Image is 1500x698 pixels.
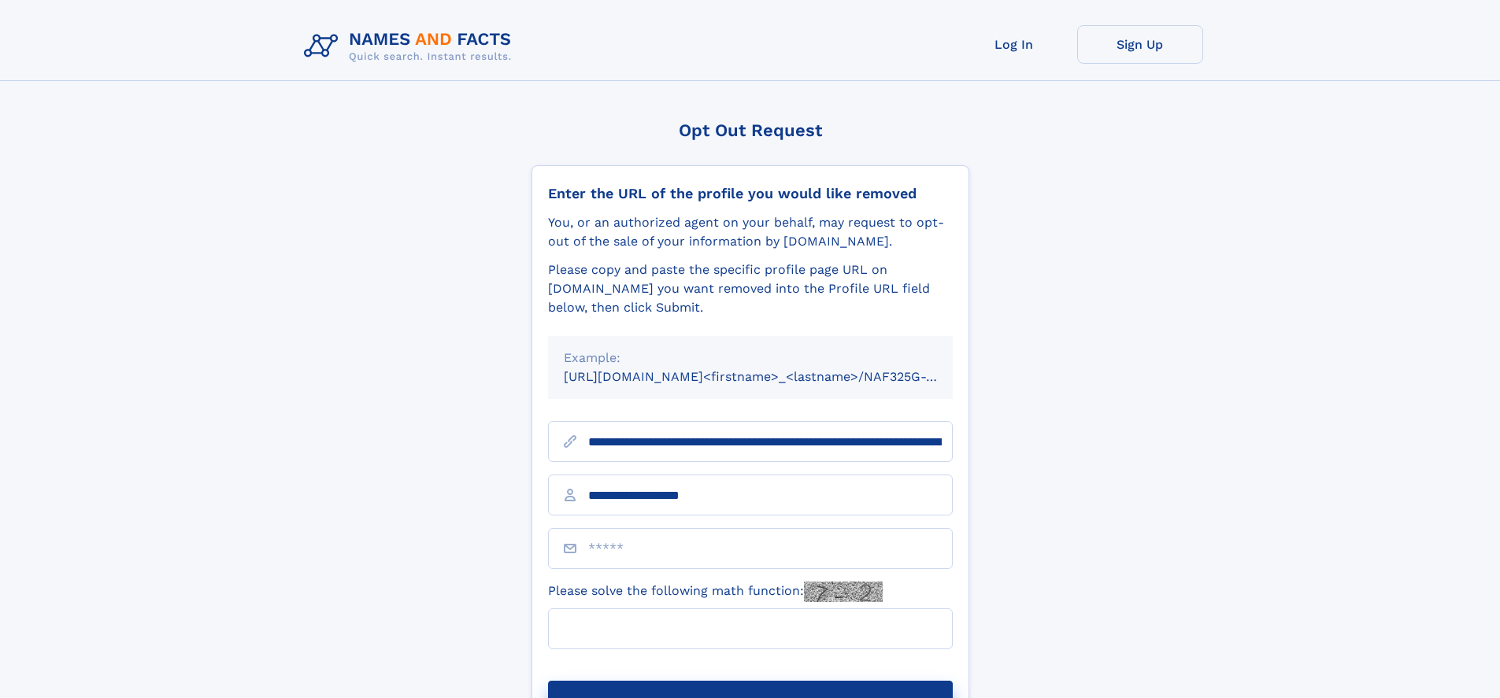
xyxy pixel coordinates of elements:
[298,25,524,68] img: Logo Names and Facts
[564,349,937,367] div: Example:
[564,369,983,384] small: [URL][DOMAIN_NAME]<firstname>_<lastname>/NAF325G-xxxxxxxx
[548,213,953,251] div: You, or an authorized agent on your behalf, may request to opt-out of the sale of your informatio...
[548,185,953,202] div: Enter the URL of the profile you would like removed
[548,582,883,602] label: Please solve the following math function:
[1077,25,1203,64] a: Sign Up
[951,25,1077,64] a: Log In
[531,120,969,140] div: Opt Out Request
[548,260,953,317] div: Please copy and paste the specific profile page URL on [DOMAIN_NAME] you want removed into the Pr...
